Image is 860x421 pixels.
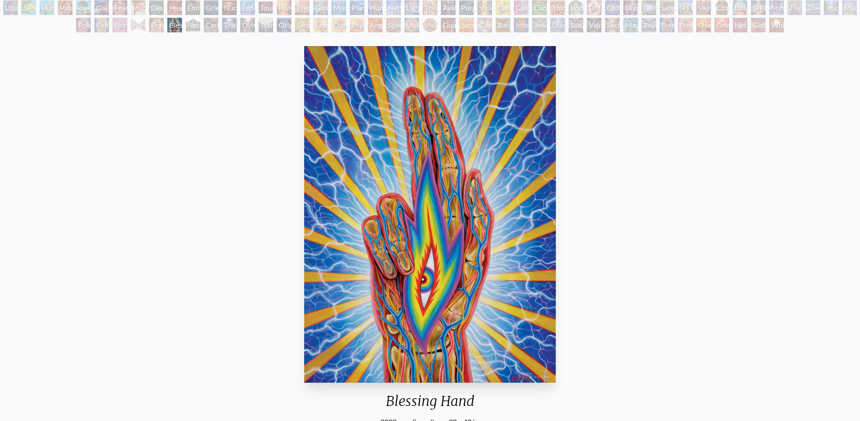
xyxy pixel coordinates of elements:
div: Liberation Through Seeing [660,0,674,15]
div: Angel Skin [368,18,383,32]
div: Mudra [842,0,857,15]
div: Third Eye Tears of Joy [550,0,565,15]
div: Godself [751,18,766,32]
div: Symbiosis: Gall Wasp & Oak Tree [21,0,36,15]
div: Lilacs [3,0,18,15]
div: Power to the Peaceful [76,18,91,32]
div: Seraphic Transport Docking on the Third Eye [295,18,310,32]
div: Cannabis Mudra [496,0,510,15]
div: Collective Vision [605,0,620,15]
div: Firewalking [94,18,109,32]
div: Jewel Being [532,18,547,32]
div: Spirit Animates the Flesh [113,18,127,32]
div: Lightworker [404,0,419,15]
div: Planetary Prayers [350,0,364,15]
div: Eco-Atlas [240,0,255,15]
div: Song of Vajra Being [569,18,583,32]
div: Glimpsing the Empyrean [313,0,328,15]
div: Fear [113,0,127,15]
div: [PERSON_NAME] [751,0,766,15]
div: Vajra Guru [696,0,711,15]
div: Humming Bird [40,0,54,15]
div: Vajra Horse [58,0,73,15]
div: Nature of Mind [186,18,200,32]
div: Secret Writing Being [605,18,620,32]
div: Yogi & the Möbius Sphere [824,0,839,15]
div: Gaia [94,0,109,15]
div: Nuclear Crucifixion [222,0,237,15]
div: Tree & Person [76,0,91,15]
div: Holy Fire [277,0,291,15]
div: Journey of the Wounded Healer [259,0,273,15]
div: The Shulgins and their Alchemical Angels [423,0,437,15]
div: Bardo Being [496,18,510,32]
div: Hands that See [131,18,145,32]
div: Dalai Lama [733,0,747,15]
div: Net of Being [733,18,747,32]
div: Body/Mind as a Vibratory Field of Energy [569,0,583,15]
div: The Seer [787,0,802,15]
div: Purging [459,0,474,15]
div: DMT - The Spirit Molecule [587,0,601,15]
div: Cosmic Elf [477,18,492,32]
div: Blessing Hand [300,393,560,416]
div: White Light [769,18,784,32]
div: Caring [204,18,218,32]
div: Interbeing [514,18,528,32]
div: Steeplehead 2 [678,18,693,32]
div: Ophanic Eyelash [332,18,346,32]
div: Steeplehead 1 [660,18,674,32]
div: Cosmic [DEMOGRAPHIC_DATA] [715,0,729,15]
div: Fractal Eyes [313,18,328,32]
div: Dissectional Art for Tool's Lateralus CD [623,0,638,15]
div: Blessing Hand [167,18,182,32]
div: Endarkenment [186,0,200,15]
div: Prostration [295,0,310,15]
div: Mayan Being [623,18,638,32]
div: [PERSON_NAME] [678,0,693,15]
div: Ayahuasca Visitation [441,0,456,15]
div: Diamond Being [550,18,565,32]
div: Spectral Lotus [386,18,401,32]
div: Cannabis Sutra [514,0,528,15]
div: Vision Crystal [404,18,419,32]
div: One [715,18,729,32]
div: Mystic Eye [769,0,784,15]
div: Guardian of Infinite Vision [441,18,456,32]
div: Vision Tree [477,0,492,15]
div: Vajra Being [587,18,601,32]
div: Despair [149,0,164,15]
div: Peyote Being [642,18,656,32]
div: Cannabacchus [532,0,547,15]
div: Headache [167,0,182,15]
div: Psychomicrograph of a Fractal Paisley Cherub Feather Tip [350,18,364,32]
div: Original Face [277,18,291,32]
div: Human Geometry [368,0,383,15]
div: Insomnia [131,0,145,15]
div: Deities & Demons Drinking from the Milky Pool [642,0,656,15]
div: Grieving [204,0,218,15]
div: Oversoul [696,18,711,32]
img: Blessing-Hand-2008-Alex-Grey-watermarked.jpg [304,46,556,383]
div: Theologue [806,0,820,15]
div: Sunyata [459,18,474,32]
div: Dying [240,18,255,32]
div: Transfiguration [259,18,273,32]
div: Praying Hands [149,18,164,32]
div: Networks [386,0,401,15]
div: The Soul Finds It's Way [222,18,237,32]
div: Vision Crystal Tondo [423,18,437,32]
div: Monochord [332,0,346,15]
